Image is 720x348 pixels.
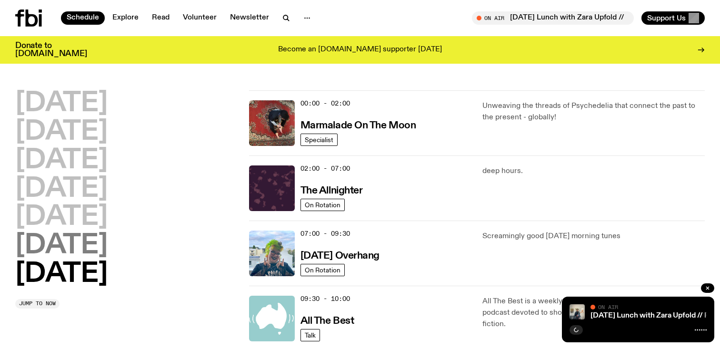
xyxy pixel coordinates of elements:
[472,11,634,25] button: On Air[DATE] Lunch with Zara Upfold // Palimpsests
[300,249,380,261] a: [DATE] Overhang
[177,11,222,25] a: Volunteer
[15,42,87,58] h3: Donate to [DOMAIN_NAME]
[305,136,333,143] span: Specialist
[300,99,350,108] span: 00:00 - 02:00
[224,11,275,25] a: Newsletter
[598,304,618,310] span: On Air
[300,329,320,341] a: Talk
[300,134,338,146] a: Specialist
[300,294,350,303] span: 09:30 - 10:00
[249,100,295,146] img: Tommy - Persian Rug
[305,266,340,273] span: On Rotation
[146,11,175,25] a: Read
[641,11,705,25] button: Support Us
[61,11,105,25] a: Schedule
[300,264,345,276] a: On Rotation
[482,231,705,242] p: Screamingly good [DATE] morning tunes
[482,165,705,177] p: deep hours.
[15,176,108,203] button: [DATE]
[300,184,363,196] a: The Allnighter
[570,304,585,319] img: Tash Brobyn at their exhibition, Palimpsests at Goodspace Gallery
[15,299,60,309] button: Jump to now
[300,186,363,196] h3: The Allnighter
[300,251,380,261] h3: [DATE] Overhang
[647,14,686,22] span: Support Us
[300,316,354,326] h3: All The Best
[15,261,108,288] button: [DATE]
[300,314,354,326] a: All The Best
[107,11,144,25] a: Explore
[15,119,108,145] button: [DATE]
[305,201,340,208] span: On Rotation
[300,199,345,211] a: On Rotation
[15,232,108,259] button: [DATE]
[300,121,416,131] h3: Marmalade On The Moon
[300,229,350,238] span: 07:00 - 09:30
[482,100,705,123] p: Unweaving the threads of Psychedelia that connect the past to the present - globally!
[278,46,442,54] p: Become an [DOMAIN_NAME] supporter [DATE]
[300,119,416,131] a: Marmalade On The Moon
[15,204,108,231] button: [DATE]
[19,301,56,306] span: Jump to now
[300,164,350,173] span: 02:00 - 07:00
[15,90,108,117] button: [DATE]
[482,296,705,330] p: All The Best is a weekly half hour national radio program and podcast devoted to short-form featu...
[305,331,316,338] span: Talk
[15,147,108,174] button: [DATE]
